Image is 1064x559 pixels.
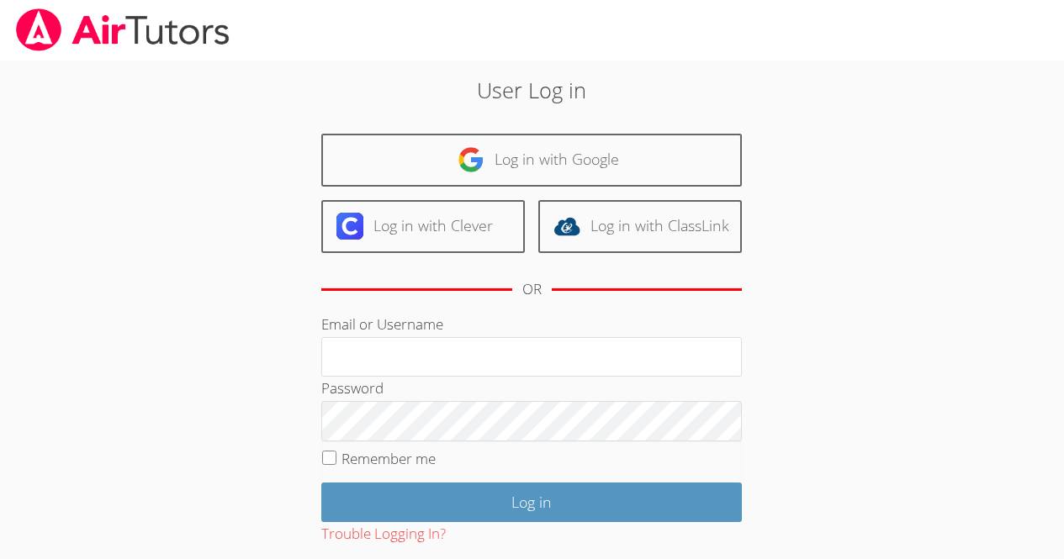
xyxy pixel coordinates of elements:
h2: User Log in [245,74,819,106]
a: Log in with ClassLink [538,200,742,253]
input: Log in [321,483,742,522]
div: OR [522,277,542,302]
button: Trouble Logging In? [321,522,446,546]
img: classlink-logo-d6bb404cc1216ec64c9a2012d9dc4662098be43eaf13dc465df04b49fa7ab582.svg [553,213,580,240]
label: Email or Username [321,314,443,334]
a: Log in with Google [321,134,742,187]
a: Log in with Clever [321,200,525,253]
img: airtutors_banner-c4298cdbf04f3fff15de1276eac7730deb9818008684d7c2e4769d2f7ddbe033.png [14,8,231,51]
label: Password [321,378,384,398]
img: clever-logo-6eab21bc6e7a338710f1a6ff85c0baf02591cd810cc4098c63d3a4b26e2feb20.svg [336,213,363,240]
img: google-logo-50288ca7cdecda66e5e0955fdab243c47b7ad437acaf1139b6f446037453330a.svg [458,146,484,173]
label: Remember me [341,449,436,468]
